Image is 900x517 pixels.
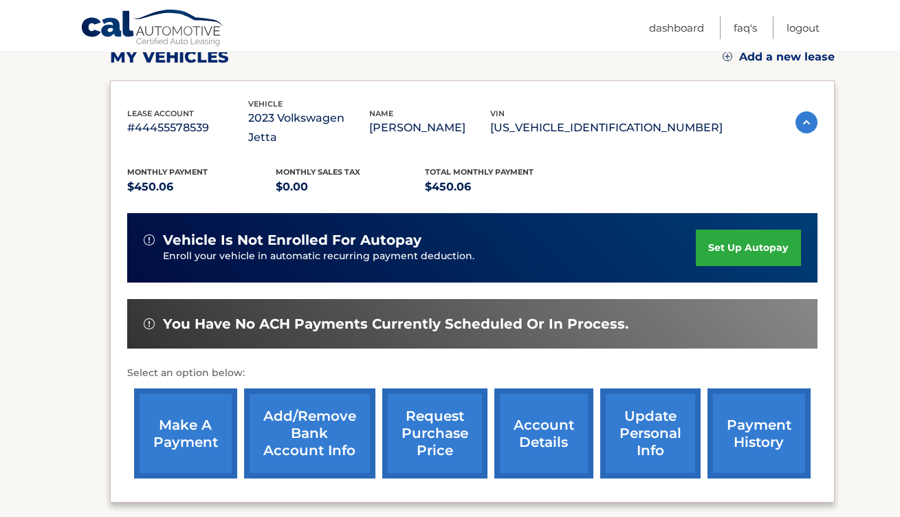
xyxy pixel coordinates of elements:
img: alert-white.svg [144,234,155,245]
p: Select an option below: [127,365,817,382]
span: vehicle [248,99,283,109]
p: $450.06 [127,177,276,197]
img: add.svg [723,52,732,61]
img: accordion-active.svg [795,111,817,133]
a: request purchase price [382,388,487,478]
span: vin [490,109,505,118]
p: $450.06 [425,177,574,197]
p: #44455578539 [127,118,248,137]
a: Add a new lease [723,50,835,64]
p: Enroll your vehicle in automatic recurring payment deduction. [163,249,696,264]
a: account details [494,388,593,478]
img: alert-white.svg [144,318,155,329]
span: Monthly Payment [127,167,208,177]
a: Add/Remove bank account info [244,388,375,478]
p: [PERSON_NAME] [369,118,490,137]
p: 2023 Volkswagen Jetta [248,109,369,147]
span: lease account [127,109,194,118]
span: vehicle is not enrolled for autopay [163,232,421,249]
a: Cal Automotive [80,9,225,49]
p: [US_VEHICLE_IDENTIFICATION_NUMBER] [490,118,723,137]
a: make a payment [134,388,237,478]
span: name [369,109,393,118]
span: You have no ACH payments currently scheduled or in process. [163,316,628,333]
a: FAQ's [734,16,757,39]
p: $0.00 [276,177,425,197]
a: Dashboard [649,16,704,39]
a: set up autopay [696,230,800,266]
a: payment history [707,388,811,478]
a: update personal info [600,388,701,478]
span: Total Monthly Payment [425,167,534,177]
h2: my vehicles [110,47,229,67]
a: Logout [787,16,820,39]
span: Monthly sales Tax [276,167,360,177]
